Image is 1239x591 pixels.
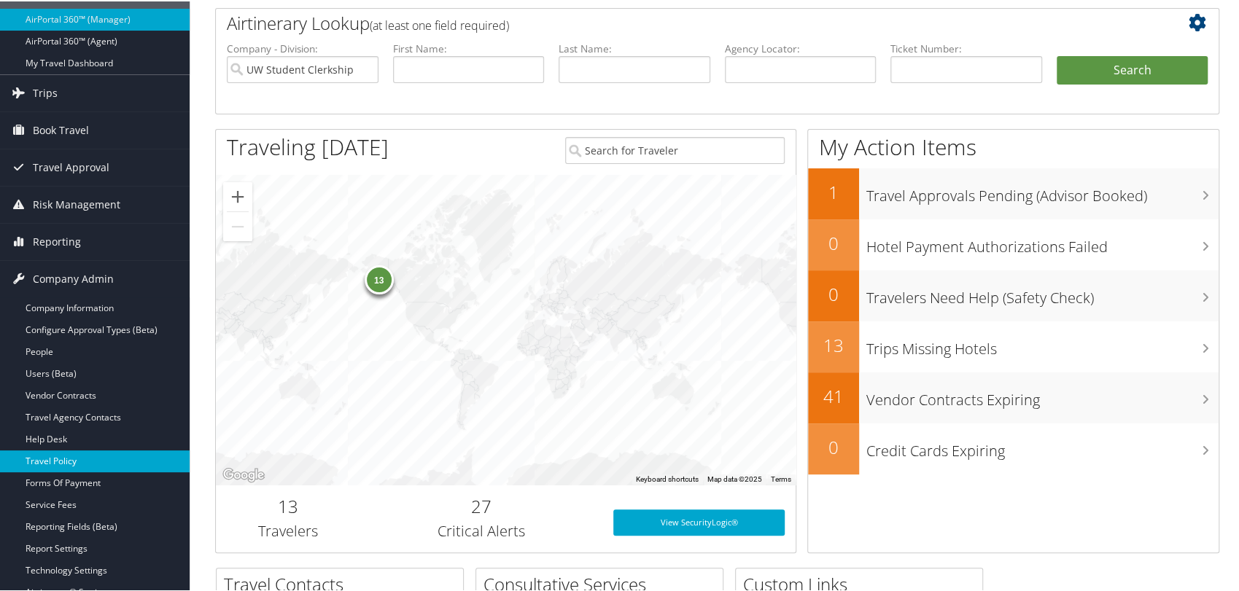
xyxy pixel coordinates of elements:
[866,330,1219,358] h3: Trips Missing Hotels
[33,259,114,296] span: Company Admin
[565,136,785,163] input: Search for Traveler
[227,520,350,540] h3: Travelers
[559,40,710,55] label: Last Name:
[227,40,378,55] label: Company - Division:
[365,264,394,293] div: 13
[808,179,859,203] h2: 1
[33,222,81,259] span: Reporting
[33,74,58,110] span: Trips
[220,464,268,483] a: Open this area in Google Maps (opens a new window)
[33,111,89,147] span: Book Travel
[613,508,785,534] a: View SecurityLogic®
[223,181,252,210] button: Zoom in
[808,130,1219,161] h1: My Action Items
[1057,55,1208,84] button: Search
[808,383,859,407] h2: 41
[771,474,791,482] a: Terms (opens in new tab)
[866,228,1219,256] h3: Hotel Payment Authorizations Failed
[636,473,699,483] button: Keyboard shortcuts
[227,130,389,161] h1: Traveling [DATE]
[808,422,1219,473] a: 0Credit Cards Expiring
[220,464,268,483] img: Google
[808,167,1219,218] a: 1Travel Approvals Pending (Advisor Booked)
[227,9,1124,34] h2: Airtinerary Lookup
[725,40,877,55] label: Agency Locator:
[808,434,859,458] h2: 0
[808,332,859,356] h2: 13
[866,177,1219,205] h3: Travel Approvals Pending (Advisor Booked)
[33,148,109,184] span: Travel Approval
[808,320,1219,371] a: 13Trips Missing Hotels
[808,218,1219,269] a: 0Hotel Payment Authorizations Failed
[866,381,1219,409] h3: Vendor Contracts Expiring
[223,211,252,240] button: Zoom out
[393,40,545,55] label: First Name:
[370,16,509,32] span: (at least one field required)
[808,230,859,254] h2: 0
[808,269,1219,320] a: 0Travelers Need Help (Safety Check)
[227,493,350,517] h2: 13
[33,185,120,222] span: Risk Management
[707,474,762,482] span: Map data ©2025
[866,279,1219,307] h3: Travelers Need Help (Safety Check)
[808,281,859,305] h2: 0
[372,520,591,540] h3: Critical Alerts
[372,493,591,517] h2: 27
[808,371,1219,422] a: 41Vendor Contracts Expiring
[866,432,1219,460] h3: Credit Cards Expiring
[890,40,1042,55] label: Ticket Number:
